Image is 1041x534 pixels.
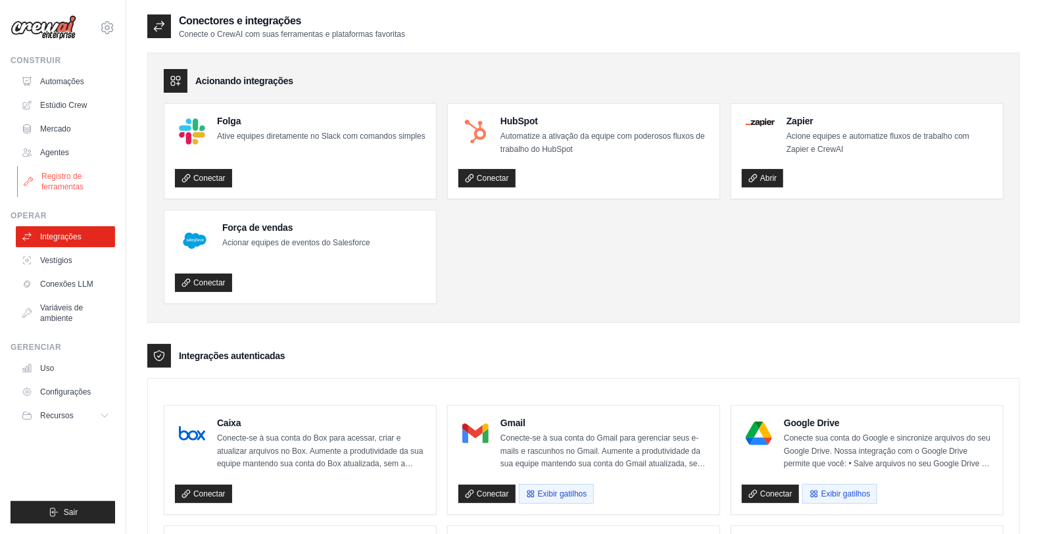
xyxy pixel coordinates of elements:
font: Exibir gatilhos [821,489,871,498]
font: Conectar [477,174,509,183]
button: Sair [11,501,115,523]
a: Agentes [16,142,115,163]
img: Logotipo do Google Drive [746,420,772,447]
a: Abrir [742,169,783,187]
font: Integrações autenticadas [179,351,285,361]
button: Exibir gatilhos [519,484,594,504]
font: Configurações [40,387,91,397]
a: Mercado [16,118,115,139]
a: Registro de ferramentas [17,166,116,197]
font: Automações [40,77,84,86]
a: Estúdio Crew [16,95,115,116]
font: Registro de ferramentas [41,172,84,191]
font: Conecte o CrewAI com suas ferramentas e plataformas favoritas [179,30,405,39]
font: Conectar [193,174,226,183]
font: Folga [217,116,241,126]
font: Conexões LLM [40,279,93,289]
font: Ative equipes diretamente no Slack com comandos simples [217,132,425,141]
font: Caixa [217,418,241,428]
font: Conectar [760,489,792,498]
a: Conectar [458,169,516,187]
font: Gmail [500,418,525,428]
font: Gerenciar [11,343,61,352]
font: Acionar equipes de eventos do Salesforce [222,238,370,247]
font: Sair [64,508,78,517]
a: Integrações [16,226,115,247]
button: Exibir gatilhos [802,484,878,504]
font: HubSpot [500,116,538,126]
font: Conecte sua conta do Google e sincronize arquivos do seu Google Drive. Nossa integração com o Goo... [784,433,990,481]
font: Recursos [40,411,74,420]
font: Acionando integrações [195,76,293,86]
a: Variáveis ​​de ambiente [16,297,115,329]
a: Conexões LLM [16,274,115,295]
font: Força de vendas [222,222,293,233]
font: Automatize a ativação da equipe com poderosos fluxos de trabalho do HubSpot [500,132,705,154]
a: Uso [16,358,115,379]
font: Integrações [40,232,82,241]
font: Conectar [193,278,226,287]
font: Google Drive [784,418,840,428]
font: Abrir [760,174,777,183]
a: Automações [16,71,115,92]
button: Recursos [16,405,115,426]
a: Conectar [175,274,232,292]
font: Exibir gatilhos [538,489,587,498]
font: Conecte-se à sua conta do Box para acessar, criar e atualizar arquivos no Box. Aumente a produtiv... [217,433,424,507]
img: Logotipo do Gmail [462,420,489,447]
font: Zapier [787,116,813,126]
a: Vestígios [16,250,115,271]
img: Logotipo do Zapier [746,118,775,126]
a: Conectar [175,169,232,187]
font: Uso [40,364,54,373]
img: Logotipo da caixa [179,420,205,447]
font: Conectar [193,489,226,498]
img: Logotipo do Slack [179,118,205,145]
font: Conectores e integrações [179,15,301,26]
img: Logotipo [11,15,76,40]
font: Operar [11,211,47,220]
font: Acione equipes e automatize fluxos de trabalho com Zapier e CrewAI [787,132,969,154]
a: Configurações [16,381,115,402]
font: Agentes [40,148,69,157]
img: Logotipo do Salesforce [179,225,210,256]
font: Variáveis ​​de ambiente [40,303,83,323]
font: Estúdio Crew [40,101,87,110]
font: Construir [11,56,61,65]
font: Conectar [477,489,509,498]
img: Logotipo do HubSpot [462,118,489,145]
font: Mercado [40,124,71,133]
font: Vestígios [40,256,72,265]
